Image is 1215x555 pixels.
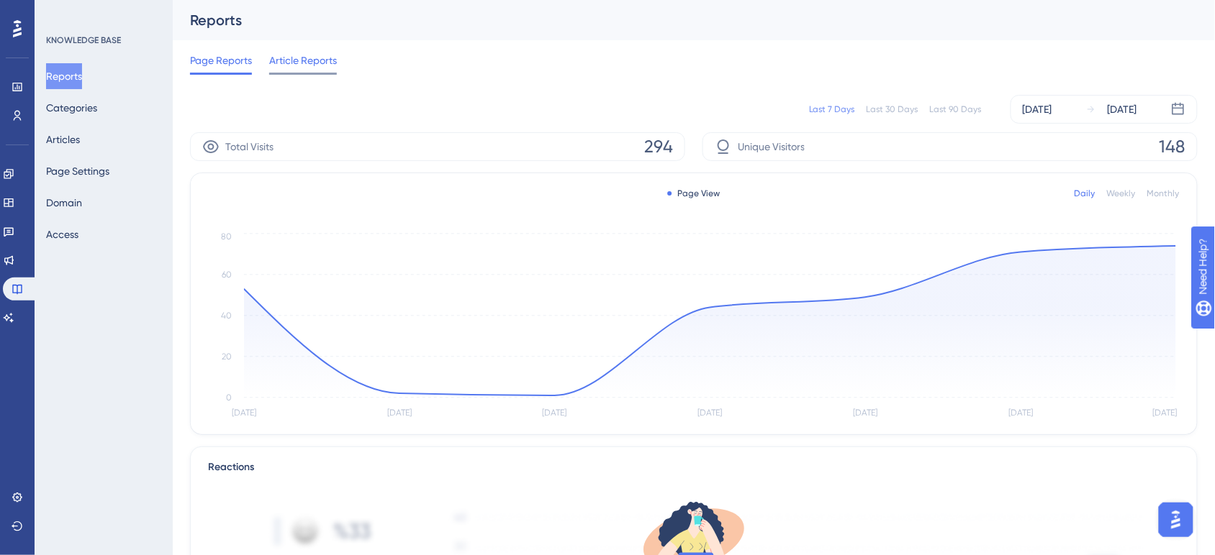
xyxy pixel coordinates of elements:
[46,221,78,247] button: Access
[867,104,918,115] div: Last 30 Days
[269,52,337,69] span: Article Reports
[1160,135,1185,158] span: 148
[1107,188,1136,199] div: Weekly
[738,138,805,155] span: Unique Visitors
[1155,498,1198,541] iframe: UserGuiding AI Assistant Launcher
[1147,188,1180,199] div: Monthly
[1075,188,1096,199] div: Daily
[668,188,721,199] div: Page View
[543,408,567,418] tspan: [DATE]
[46,35,121,46] div: KNOWLEDGE BASE
[221,232,232,242] tspan: 80
[46,127,80,152] button: Articles
[222,352,232,362] tspan: 20
[190,10,1162,30] div: Reports
[226,393,232,403] tspan: 0
[387,408,412,418] tspan: [DATE]
[930,104,982,115] div: Last 90 Days
[221,311,232,321] tspan: 40
[1023,101,1052,118] div: [DATE]
[1108,101,1137,118] div: [DATE]
[46,95,97,121] button: Categories
[222,270,232,280] tspan: 60
[208,459,1180,476] div: Reactions
[698,408,723,418] tspan: [DATE]
[1153,408,1178,418] tspan: [DATE]
[46,158,109,184] button: Page Settings
[853,408,877,418] tspan: [DATE]
[809,104,855,115] div: Last 7 Days
[644,135,673,158] span: 294
[46,63,82,89] button: Reports
[225,138,274,155] span: Total Visits
[190,52,252,69] span: Page Reports
[34,4,90,21] span: Need Help?
[232,408,256,418] tspan: [DATE]
[1008,408,1033,418] tspan: [DATE]
[46,190,82,216] button: Domain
